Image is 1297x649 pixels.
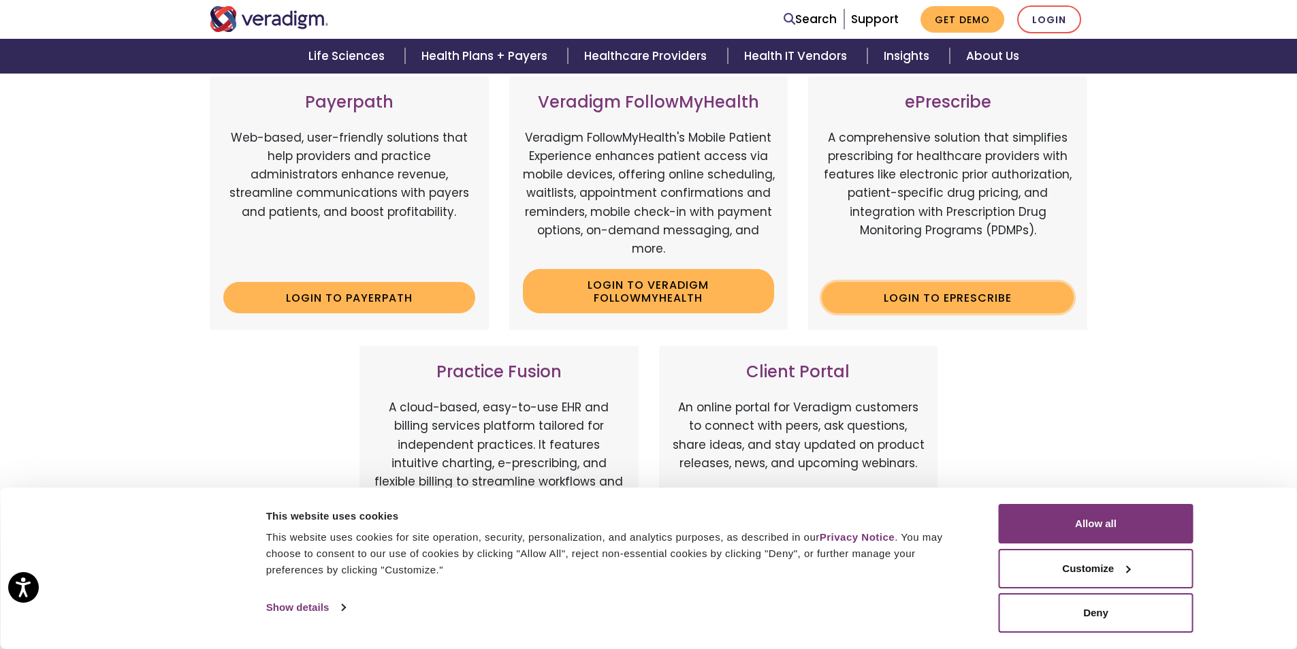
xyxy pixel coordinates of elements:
[999,593,1194,633] button: Deny
[223,129,475,272] p: Web-based, user-friendly solutions that help providers and practice administrators enhance revenu...
[523,93,775,112] h3: Veradigm FollowMyHealth
[822,129,1074,272] p: A comprehensive solution that simplifies prescribing for healthcare providers with features like ...
[292,39,405,74] a: Life Sciences
[673,362,925,382] h3: Client Portal
[784,10,837,29] a: Search
[373,398,625,509] p: A cloud-based, easy-to-use EHR and billing services platform tailored for independent practices. ...
[373,362,625,382] h3: Practice Fusion
[266,529,968,578] div: This website uses cookies for site operation, security, personalization, and analytics purposes, ...
[822,93,1074,112] h3: ePrescribe
[1017,5,1081,33] a: Login
[867,39,950,74] a: Insights
[405,39,568,74] a: Health Plans + Payers
[223,93,475,112] h3: Payerpath
[820,531,895,543] a: Privacy Notice
[266,508,968,524] div: This website uses cookies
[568,39,727,74] a: Healthcare Providers
[999,504,1194,543] button: Allow all
[210,6,329,32] img: Veradigm logo
[999,549,1194,588] button: Customize
[920,6,1004,33] a: Get Demo
[950,39,1036,74] a: About Us
[822,282,1074,313] a: Login to ePrescribe
[523,129,775,258] p: Veradigm FollowMyHealth's Mobile Patient Experience enhances patient access via mobile devices, o...
[223,282,475,313] a: Login to Payerpath
[523,269,775,313] a: Login to Veradigm FollowMyHealth
[266,597,345,618] a: Show details
[673,398,925,509] p: An online portal for Veradigm customers to connect with peers, ask questions, share ideas, and st...
[851,11,899,27] a: Support
[728,39,867,74] a: Health IT Vendors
